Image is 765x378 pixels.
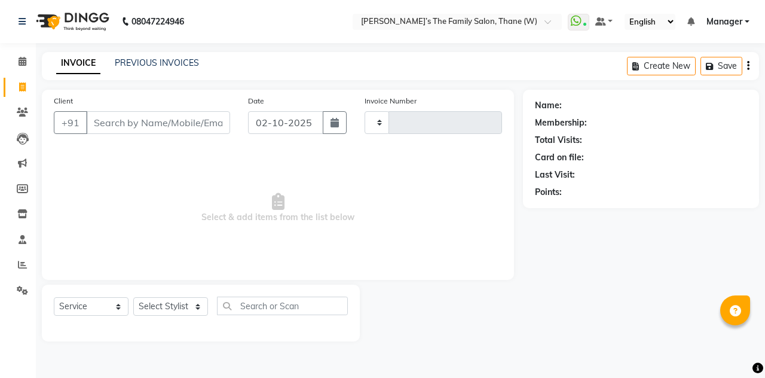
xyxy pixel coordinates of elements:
[700,57,742,75] button: Save
[627,57,696,75] button: Create New
[54,96,73,106] label: Client
[535,186,562,199] div: Points:
[86,111,230,134] input: Search by Name/Mobile/Email/Code
[535,134,582,147] div: Total Visits:
[535,169,575,181] div: Last Visit:
[30,5,112,38] img: logo
[706,16,742,28] span: Manager
[131,5,184,38] b: 08047224946
[365,96,417,106] label: Invoice Number
[535,99,562,112] div: Name:
[115,57,199,68] a: PREVIOUS INVOICES
[217,297,348,315] input: Search or Scan
[54,148,502,268] span: Select & add items from the list below
[54,111,87,134] button: +91
[248,96,264,106] label: Date
[535,151,584,164] div: Card on file:
[56,53,100,74] a: INVOICE
[535,117,587,129] div: Membership:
